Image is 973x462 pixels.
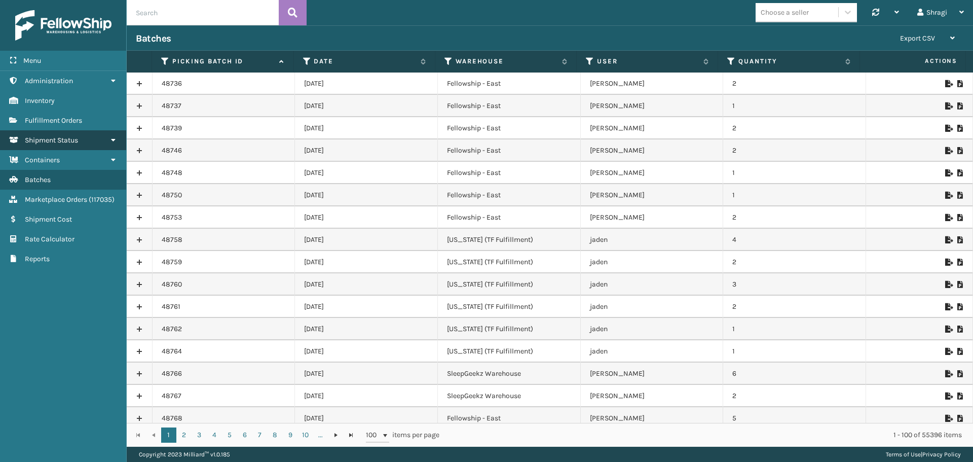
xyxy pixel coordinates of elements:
[723,229,866,251] td: 4
[581,139,724,162] td: [PERSON_NAME]
[172,57,274,66] label: Picking batch ID
[438,407,581,430] td: Fellowship - East
[295,340,438,363] td: [DATE]
[139,447,230,462] p: Copyright 2023 Milliard™ v 1.0.185
[295,117,438,139] td: [DATE]
[723,184,866,206] td: 1
[347,431,355,439] span: Go to the last page
[438,95,581,117] td: Fellowship - East
[581,273,724,296] td: jaden
[597,57,698,66] label: User
[957,259,963,266] i: Print Picklist
[438,273,581,296] td: [US_STATE] (TF Fulfillment)
[723,251,866,273] td: 2
[581,251,724,273] td: jaden
[237,428,252,443] a: 6
[295,318,438,340] td: [DATE]
[153,340,295,363] td: 48764
[957,370,963,377] i: Print Picklist
[153,162,295,184] td: 48748
[945,281,951,288] i: Export to .xls
[957,415,963,422] i: Print Picklist
[957,147,963,154] i: Print Picklist
[153,385,295,407] td: 48767
[723,117,866,139] td: 2
[723,73,866,95] td: 2
[723,407,866,430] td: 5
[153,117,295,139] td: 48739
[222,428,237,443] a: 5
[581,340,724,363] td: jaden
[723,363,866,385] td: 6
[153,139,295,162] td: 48746
[136,32,171,45] h3: Batches
[456,57,557,66] label: Warehouse
[207,428,222,443] a: 4
[945,214,951,221] i: Export to .xls
[438,117,581,139] td: Fellowship - East
[581,318,724,340] td: jaden
[945,192,951,199] i: Export to .xls
[153,363,295,385] td: 48766
[153,206,295,229] td: 48753
[153,251,295,273] td: 48759
[23,56,41,65] span: Menu
[295,273,438,296] td: [DATE]
[314,57,415,66] label: Date
[581,73,724,95] td: [PERSON_NAME]
[581,184,724,206] td: [PERSON_NAME]
[922,451,961,458] a: Privacy Policy
[25,77,73,85] span: Administration
[454,430,962,440] div: 1 - 100 of 55396 items
[945,415,951,422] i: Export to .xls
[723,318,866,340] td: 1
[945,147,951,154] i: Export to .xls
[366,430,381,440] span: 100
[723,139,866,162] td: 2
[945,259,951,266] i: Export to .xls
[295,229,438,251] td: [DATE]
[438,162,581,184] td: Fellowship - East
[298,428,313,443] a: 10
[295,407,438,430] td: [DATE]
[945,326,951,333] i: Export to .xls
[295,251,438,273] td: [DATE]
[25,255,50,263] span: Reports
[153,273,295,296] td: 48760
[295,73,438,95] td: [DATE]
[723,340,866,363] td: 1
[295,162,438,184] td: [DATE]
[153,73,295,95] td: 48736
[25,215,72,224] span: Shipment Cost
[581,206,724,229] td: [PERSON_NAME]
[438,296,581,318] td: [US_STATE] (TF Fulfillment)
[957,192,963,199] i: Print Picklist
[886,451,921,458] a: Terms of Use
[723,206,866,229] td: 2
[945,102,951,110] i: Export to .xls
[581,296,724,318] td: jaden
[945,303,951,310] i: Export to .xls
[957,169,963,176] i: Print Picklist
[957,102,963,110] i: Print Picklist
[581,162,724,184] td: [PERSON_NAME]
[723,296,866,318] td: 2
[295,184,438,206] td: [DATE]
[957,348,963,355] i: Print Picklist
[945,236,951,243] i: Export to .xls
[438,229,581,251] td: [US_STATE] (TF Fulfillment)
[438,206,581,229] td: Fellowship - East
[957,393,963,400] i: Print Picklist
[89,195,115,204] span: ( 117035 )
[295,363,438,385] td: [DATE]
[328,428,344,443] a: Go to the next page
[581,385,724,407] td: [PERSON_NAME]
[723,385,866,407] td: 2
[957,303,963,310] i: Print Picklist
[153,296,295,318] td: 48761
[15,10,111,41] img: logo
[366,428,440,443] span: items per page
[438,318,581,340] td: [US_STATE] (TF Fulfillment)
[957,125,963,132] i: Print Picklist
[957,281,963,288] i: Print Picklist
